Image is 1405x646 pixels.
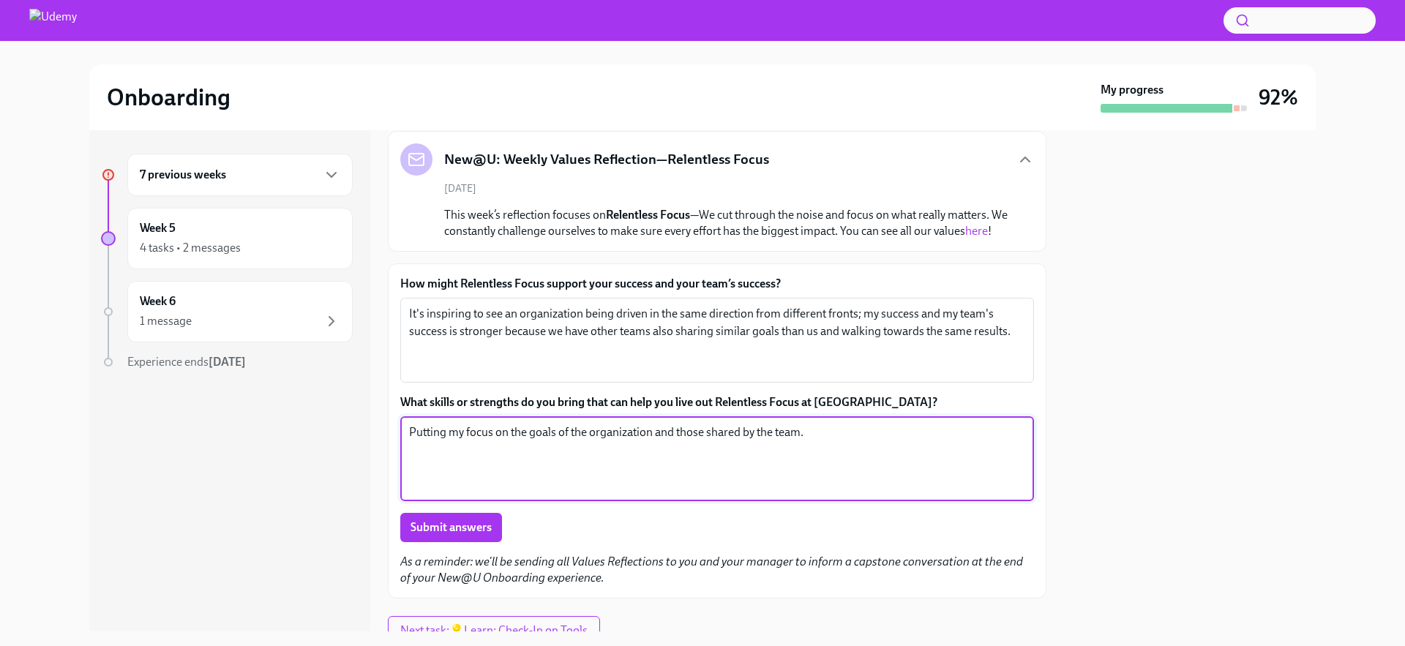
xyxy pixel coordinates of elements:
[444,207,1011,239] p: This week’s reflection focuses on —We cut through the noise and focus on what really matters. We ...
[1101,82,1164,98] strong: My progress
[127,355,246,369] span: Experience ends
[140,240,241,256] div: 4 tasks • 2 messages
[1259,84,1298,110] h3: 92%
[101,281,353,342] a: Week 61 message
[400,394,1034,410] label: What skills or strengths do you bring that can help you live out Relentless Focus at [GEOGRAPHIC_...
[388,616,600,645] button: Next task:💡Learn: Check-In on Tools
[411,520,492,535] span: Submit answers
[400,276,1034,292] label: How might Relentless Focus support your success and your team’s success?
[409,305,1025,375] textarea: It's inspiring to see an organization being driven in the same direction from different fronts; m...
[400,555,1023,585] em: As a reminder: we'll be sending all Values Reflections to you and your manager to inform a capsto...
[400,513,502,542] button: Submit answers
[127,154,353,196] div: 7 previous weeks
[140,293,176,309] h6: Week 6
[101,208,353,269] a: Week 54 tasks • 2 messages
[400,623,588,638] span: Next task : 💡Learn: Check-In on Tools
[140,220,176,236] h6: Week 5
[409,424,1025,494] textarea: Putting my focus on the goals of the organization and those shared by the team.
[209,355,246,369] strong: [DATE]
[606,208,690,222] strong: Relentless Focus
[140,167,226,183] h6: 7 previous weeks
[965,224,988,238] a: here
[107,83,231,112] h2: Onboarding
[29,9,77,32] img: Udemy
[444,181,476,195] span: [DATE]
[444,150,769,169] h5: New@U: Weekly Values Reflection—Relentless Focus
[140,313,192,329] div: 1 message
